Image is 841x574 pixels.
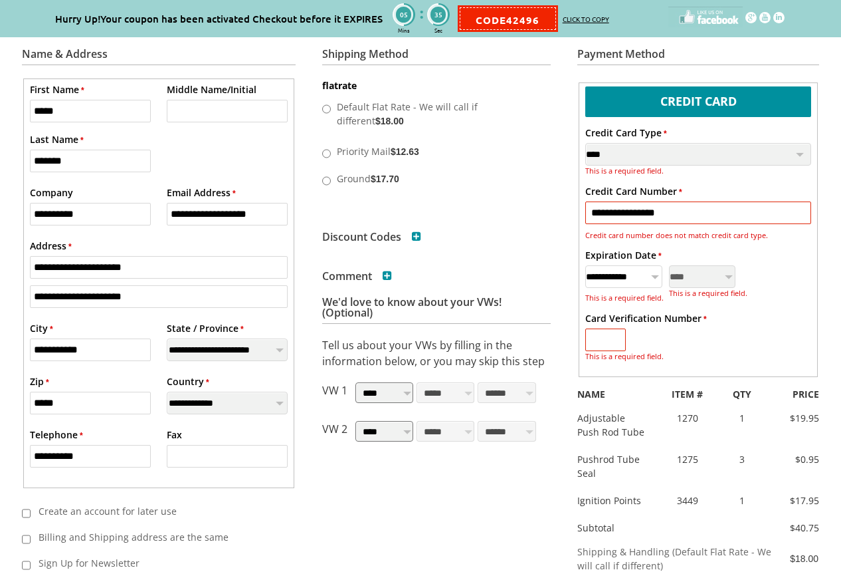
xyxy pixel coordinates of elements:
[30,321,53,335] label: City
[30,82,84,96] label: First Name
[567,387,654,401] div: NAME
[763,387,829,401] div: PRICE
[585,311,707,325] label: Card Verification Number
[427,26,450,34] div: Sec
[585,166,812,176] div: This is a required field.
[30,428,83,442] label: Telephone
[31,500,278,522] label: Create an account for later use
[31,526,278,548] label: Billing and Shipping address are the same
[375,116,404,126] span: $18.00
[322,337,551,369] p: Tell us about your VWs by filling in the information below, or you may skip this step
[322,79,551,92] dt: flatrate
[167,321,244,335] label: State / Province
[30,239,72,253] label: Address
[654,387,720,401] div: ITEM #
[720,452,764,466] div: 3
[567,452,654,480] div: Pushrod Tube Seal
[31,552,278,574] label: Sign Up for Newsletter
[30,186,73,200] label: Company
[720,411,764,425] div: 1
[322,421,347,446] p: VW 2
[55,11,383,27] div: Hurry Up!Your coupon has been activated Checkout before it EXPIRES
[428,5,448,25] div: 35
[391,146,419,157] span: $12.63
[790,553,818,564] span: $18.00
[763,452,829,466] div: $0.95
[668,7,743,27] img: facebook-custom.png
[167,82,256,96] label: Middle Name/Initial
[322,49,551,65] h3: Shipping Method
[30,132,84,146] label: Last Name
[393,26,415,34] div: Mins
[371,174,399,184] span: $17.70
[777,521,819,535] div: $40.75
[322,297,551,324] h3: We'd love to know about your VWs! (Optional)
[720,494,764,507] div: 1
[167,428,182,442] label: Fax
[654,452,720,466] div: 1275
[333,96,535,130] label: Default Flat Rate - We will call if different
[394,5,414,25] div: 05
[322,231,421,242] h3: Discount Codes
[654,494,720,507] div: 3449
[585,126,667,140] label: Credit Card Type
[556,14,609,24] p: Click to copy
[585,351,664,362] div: This is a required field.
[567,521,777,535] div: Subtotal
[669,288,747,299] div: This is a required field.
[322,271,392,281] h3: Comment
[167,186,236,200] label: Email Address
[577,49,819,65] h3: Payment Method
[585,248,662,262] label: Expiration Date
[567,494,654,507] div: Ignition Points
[333,140,535,161] label: Priority Mail
[763,494,829,507] div: $17.95
[322,382,347,408] p: VW 1
[654,411,720,425] div: 1270
[720,387,764,401] div: QTY
[567,411,654,439] div: Adjustable Push Rod Tube
[30,374,49,388] label: Zip
[22,49,296,65] h3: Name & Address
[333,168,535,188] label: Ground
[585,293,666,303] div: This is a required field.
[585,184,682,198] label: Credit Card Number
[460,7,556,30] div: CODE42496
[763,411,829,425] div: $19.95
[167,374,209,388] label: Country
[585,230,812,241] div: Credit card number does not match credit card type.
[585,86,812,114] label: Credit Card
